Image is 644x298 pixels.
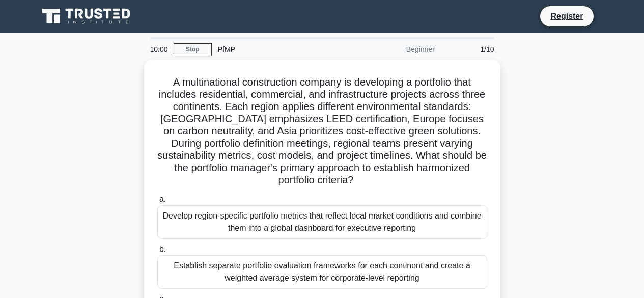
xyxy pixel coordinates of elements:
[174,43,212,56] a: Stop
[144,39,174,60] div: 10:00
[212,39,352,60] div: PfMP
[441,39,500,60] div: 1/10
[156,76,488,187] h5: A multinational construction company is developing a portfolio that includes residential, commerc...
[157,205,487,239] div: Develop region-specific portfolio metrics that reflect local market conditions and combine them i...
[544,10,589,22] a: Register
[159,195,166,203] span: a.
[352,39,441,60] div: Beginner
[157,255,487,289] div: Establish separate portfolio evaluation frameworks for each continent and create a weighted avera...
[159,245,166,253] span: b.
